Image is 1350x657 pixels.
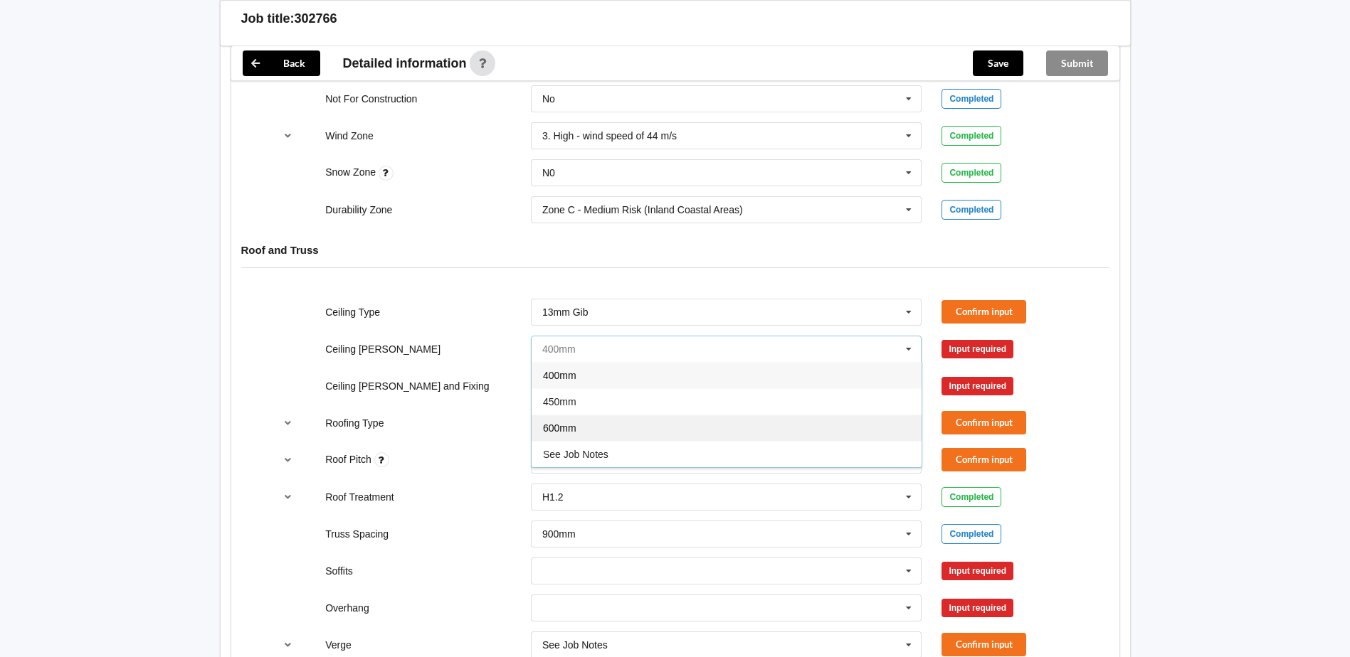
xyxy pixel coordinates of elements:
div: Completed [942,163,1001,183]
label: Ceiling [PERSON_NAME] [325,343,441,355]
button: reference-toggle [274,410,302,436]
span: 450mm [543,396,576,407]
button: reference-toggle [274,123,302,149]
button: Confirm input [942,300,1026,324]
div: H1.2 [542,492,564,502]
label: Not For Construction [325,93,417,105]
label: Verge [325,639,352,651]
div: Input required [942,377,1013,395]
button: Save [973,50,1023,76]
div: 13mm Gib [542,307,589,317]
label: Ceiling [PERSON_NAME] and Fixing [325,380,489,392]
label: Ceiling Type [325,306,380,318]
h3: 302766 [295,11,337,27]
div: Completed [942,487,1001,507]
label: Snow Zone [325,166,379,178]
div: Completed [942,524,1001,544]
label: Durability Zone [325,204,392,215]
label: Roofing Type [325,417,384,429]
button: reference-toggle [274,484,302,510]
div: Input required [942,599,1013,617]
h4: Roof and Truss [241,243,1109,257]
div: 900mm [542,529,576,539]
div: 3. High - wind speed of 44 m/s [542,131,677,141]
button: Confirm input [942,633,1026,656]
label: Truss Spacing [325,528,389,540]
div: No [542,94,555,104]
div: Input required [942,340,1013,358]
div: Completed [942,126,1001,146]
span: See Job Notes [543,449,608,460]
div: Completed [942,89,1001,109]
div: Completed [942,200,1001,220]
button: Confirm input [942,448,1026,471]
label: Wind Zone [325,130,374,141]
label: Roof Treatment [325,491,394,503]
button: reference-toggle [274,447,302,473]
div: Input required [942,562,1013,580]
span: Detailed information [343,57,467,70]
label: Overhang [325,602,369,614]
h3: Job title: [241,11,295,27]
div: N0 [542,168,555,178]
span: 600mm [543,422,576,434]
label: Soffits [325,565,353,577]
span: 400mm [543,370,576,381]
button: Back [243,50,320,76]
label: Roof Pitch [325,454,374,465]
button: Confirm input [942,411,1026,434]
div: Zone C - Medium Risk (Inland Coastal Areas) [542,205,743,215]
div: See Job Notes [542,640,608,650]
